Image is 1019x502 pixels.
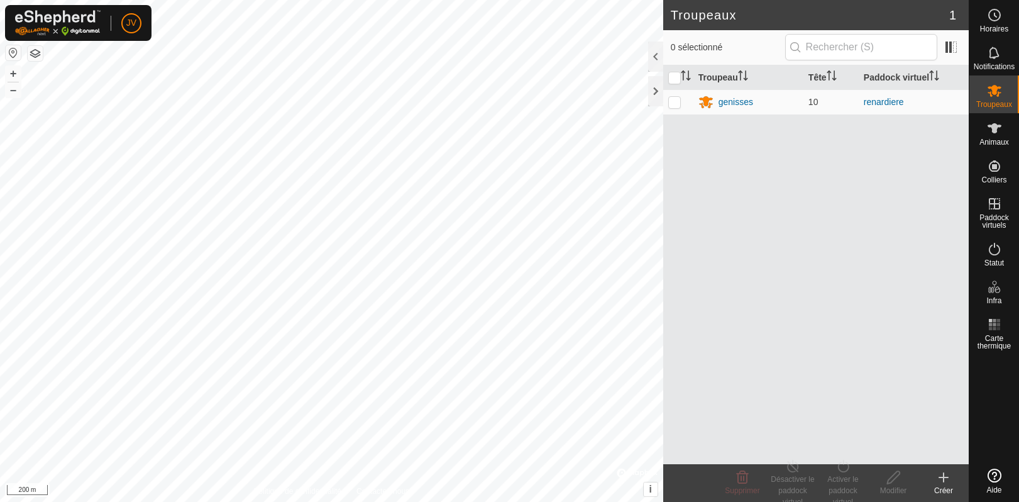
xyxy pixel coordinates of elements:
a: renardiere [864,97,904,107]
th: Tête [803,65,859,90]
div: Créer [918,485,969,496]
button: – [6,82,21,98]
span: Aide [986,486,1001,494]
span: Troupeaux [976,101,1012,108]
button: i [644,482,658,496]
p-sorticon: Activer pour trier [738,72,748,82]
div: Modifier [868,485,918,496]
p-sorticon: Activer pour trier [929,72,939,82]
p-sorticon: Activer pour trier [827,72,837,82]
h2: Troupeaux [671,8,949,23]
input: Rechercher (S) [785,34,937,60]
span: JV [126,16,136,30]
button: + [6,66,21,81]
span: 10 [808,97,818,107]
div: genisses [719,96,753,109]
span: Horaires [980,25,1008,33]
span: Paddock virtuels [972,214,1016,229]
a: Aide [969,464,1019,499]
span: Infra [986,297,1001,304]
span: Colliers [981,176,1006,184]
span: Carte thermique [972,335,1016,350]
a: Contactez-nous [356,486,409,497]
th: Paddock virtuel [859,65,969,90]
span: Statut [984,259,1004,267]
button: Couches de carte [28,46,43,61]
a: Politique de confidentialité [254,486,341,497]
span: Supprimer [725,486,759,495]
button: Réinitialiser la carte [6,45,21,60]
p-sorticon: Activer pour trier [681,72,691,82]
span: Animaux [979,138,1009,146]
span: i [649,484,651,494]
span: 0 sélectionné [671,41,785,54]
span: 1 [949,6,956,25]
span: Notifications [974,63,1015,70]
img: Logo Gallagher [15,10,101,36]
th: Troupeau [693,65,803,90]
